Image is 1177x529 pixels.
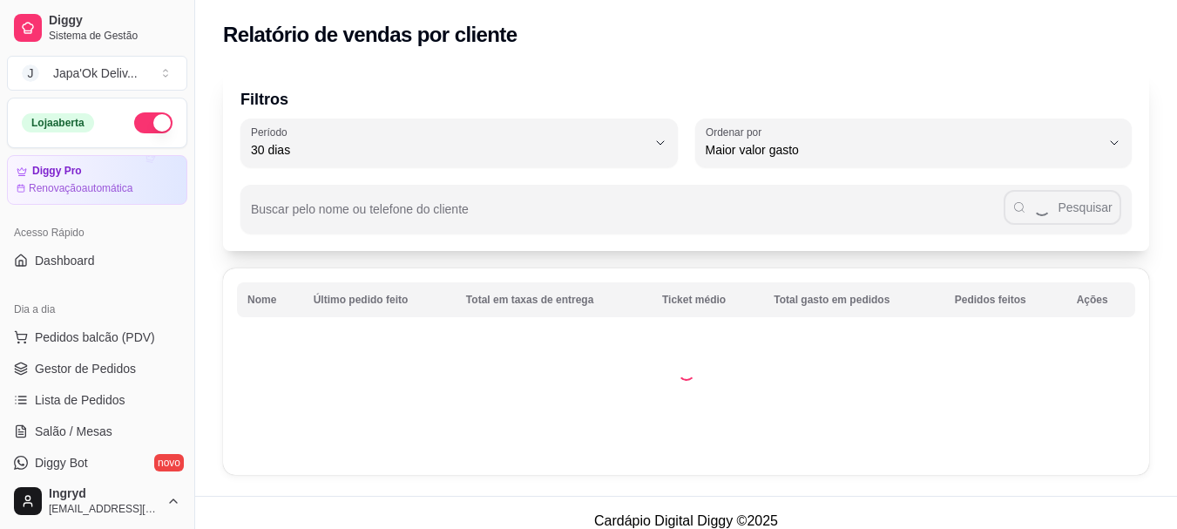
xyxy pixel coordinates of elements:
[251,125,293,139] label: Período
[32,165,82,178] article: Diggy Pro
[49,486,159,502] span: Ingryd
[7,7,187,49] a: DiggySistema de Gestão
[53,64,138,82] div: Japa'Ok Deliv ...
[35,454,88,471] span: Diggy Bot
[35,391,125,409] span: Lista de Pedidos
[22,64,39,82] span: J
[7,295,187,323] div: Dia a dia
[22,113,94,132] div: Loja aberta
[7,480,187,522] button: Ingryd[EMAIL_ADDRESS][DOMAIN_NAME]
[251,141,646,159] span: 30 dias
[7,449,187,477] a: Diggy Botnovo
[223,21,517,49] h2: Relatório de vendas por cliente
[240,87,1132,112] p: Filtros
[7,386,187,414] a: Lista de Pedidos
[7,355,187,383] a: Gestor de Pedidos
[706,125,768,139] label: Ordenar por
[7,56,187,91] button: Select a team
[35,252,95,269] span: Dashboard
[35,423,112,440] span: Salão / Mesas
[7,323,187,351] button: Pedidos balcão (PDV)
[35,329,155,346] span: Pedidos balcão (PDV)
[7,219,187,247] div: Acesso Rápido
[49,13,180,29] span: Diggy
[7,417,187,445] a: Salão / Mesas
[35,360,136,377] span: Gestor de Pedidos
[7,155,187,205] a: Diggy ProRenovaçãoautomática
[706,141,1101,159] span: Maior valor gasto
[49,502,159,516] span: [EMAIL_ADDRESS][DOMAIN_NAME]
[29,181,132,195] article: Renovação automática
[678,363,695,381] div: Loading
[240,119,678,167] button: Período30 dias
[49,29,180,43] span: Sistema de Gestão
[134,112,172,133] button: Alterar Status
[695,119,1133,167] button: Ordenar porMaior valor gasto
[7,247,187,275] a: Dashboard
[251,207,1004,225] input: Buscar pelo nome ou telefone do cliente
